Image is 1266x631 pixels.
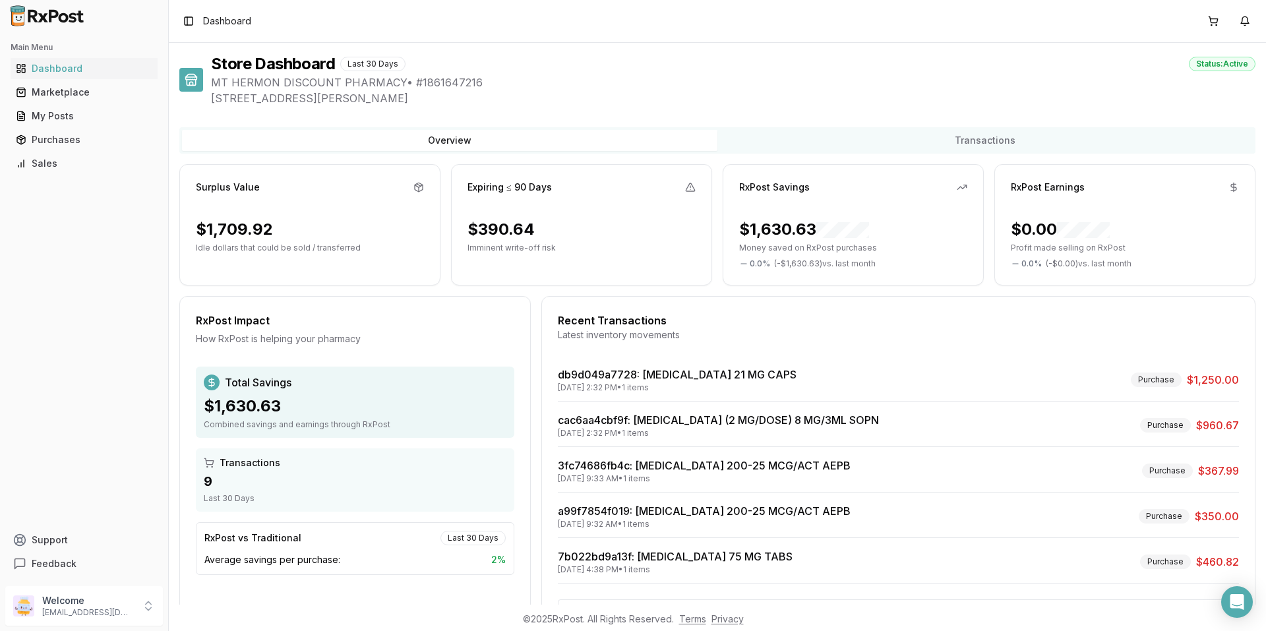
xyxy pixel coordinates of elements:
a: 7b022bd9a13f: [MEDICAL_DATA] 75 MG TABS [558,550,793,563]
div: Purchase [1142,464,1193,478]
div: Combined savings and earnings through RxPost [204,419,506,430]
div: Last 30 Days [340,57,406,71]
span: Average savings per purchase: [204,553,340,566]
p: Imminent write-off risk [467,243,696,253]
span: ( - $1,630.63 ) vs. last month [774,258,876,269]
button: My Posts [5,105,163,127]
p: Idle dollars that could be sold / transferred [196,243,424,253]
div: Last 30 Days [440,531,506,545]
a: Purchases [11,128,158,152]
div: Open Intercom Messenger [1221,586,1253,618]
a: Dashboard [11,57,158,80]
div: $1,630.63 [204,396,506,417]
p: Money saved on RxPost purchases [739,243,967,253]
span: $1,250.00 [1187,372,1239,388]
span: $960.67 [1196,417,1239,433]
span: $460.82 [1196,554,1239,570]
h1: Store Dashboard [211,53,335,75]
a: My Posts [11,104,158,128]
div: Recent Transactions [558,313,1239,328]
button: Sales [5,153,163,174]
div: $0.00 [1011,219,1110,240]
a: Sales [11,152,158,175]
img: User avatar [13,595,34,616]
div: [DATE] 2:32 PM • 1 items [558,382,797,393]
a: Marketplace [11,80,158,104]
div: Latest inventory movements [558,328,1239,342]
p: Profit made selling on RxPost [1011,243,1239,253]
span: Feedback [32,557,76,570]
div: How RxPost is helping your pharmacy [196,332,514,346]
div: Sales [16,157,152,170]
p: Welcome [42,594,134,607]
h2: Main Menu [11,42,158,53]
a: cac6aa4cbf9f: [MEDICAL_DATA] (2 MG/DOSE) 8 MG/3ML SOPN [558,413,879,427]
div: RxPost vs Traditional [204,531,301,545]
a: 3fc74686fb4c: [MEDICAL_DATA] 200-25 MCG/ACT AEPB [558,459,851,472]
div: Purchase [1131,373,1182,387]
div: RxPost Earnings [1011,181,1085,194]
span: $367.99 [1198,463,1239,479]
div: Purchase [1140,418,1191,433]
p: [EMAIL_ADDRESS][DOMAIN_NAME] [42,607,134,618]
button: Transactions [717,130,1253,151]
span: $350.00 [1195,508,1239,524]
button: Feedback [5,552,163,576]
div: Expiring ≤ 90 Days [467,181,552,194]
div: Marketplace [16,86,152,99]
div: $1,630.63 [739,219,869,240]
a: a99f7854f019: [MEDICAL_DATA] 200-25 MCG/ACT AEPB [558,504,851,518]
div: Purchase [1139,509,1190,524]
div: $390.64 [467,219,535,240]
img: RxPost Logo [5,5,90,26]
span: [STREET_ADDRESS][PERSON_NAME] [211,90,1255,106]
div: [DATE] 4:38 PM • 1 items [558,564,793,575]
div: 9 [204,472,506,491]
span: 0.0 % [750,258,770,269]
button: Overview [182,130,717,151]
span: Dashboard [203,15,251,28]
div: [DATE] 2:32 PM • 1 items [558,428,879,438]
a: Privacy [711,613,744,624]
div: RxPost Savings [739,181,810,194]
div: $1,709.92 [196,219,273,240]
div: Surplus Value [196,181,260,194]
div: Purchases [16,133,152,146]
button: Purchases [5,129,163,150]
div: My Posts [16,109,152,123]
button: Dashboard [5,58,163,79]
div: [DATE] 9:33 AM • 1 items [558,473,851,484]
a: Terms [679,613,706,624]
span: 0.0 % [1021,258,1042,269]
button: View All Transactions [558,599,1239,620]
span: Transactions [220,456,280,469]
div: Purchase [1140,555,1191,569]
button: Support [5,528,163,552]
div: Last 30 Days [204,493,506,504]
a: db9d049a7728: [MEDICAL_DATA] 21 MG CAPS [558,368,797,381]
nav: breadcrumb [203,15,251,28]
span: 2 % [491,553,506,566]
div: RxPost Impact [196,313,514,328]
span: MT HERMON DISCOUNT PHARMACY • # 1861647216 [211,75,1255,90]
div: Dashboard [16,62,152,75]
span: ( - $0.00 ) vs. last month [1046,258,1131,269]
span: Total Savings [225,375,291,390]
div: Status: Active [1189,57,1255,71]
button: Marketplace [5,82,163,103]
div: [DATE] 9:32 AM • 1 items [558,519,851,529]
